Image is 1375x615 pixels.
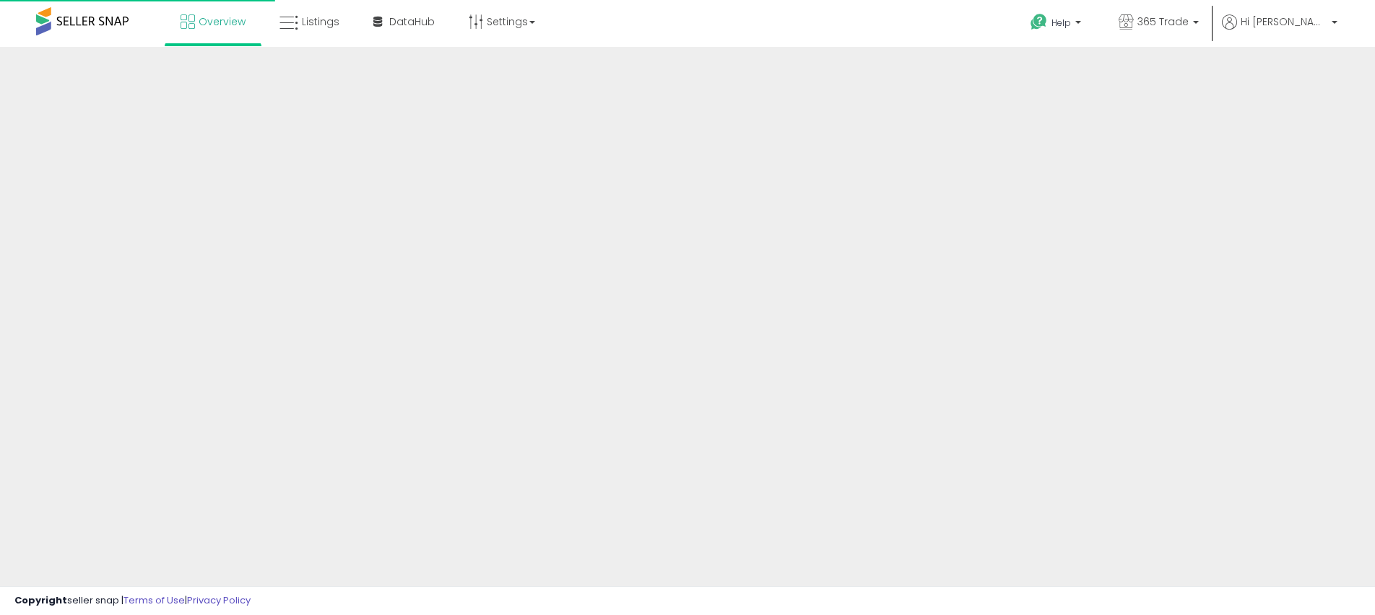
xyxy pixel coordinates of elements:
i: Get Help [1030,13,1048,31]
span: Listings [302,14,339,29]
span: Help [1051,17,1071,29]
span: 365 Trade [1137,14,1189,29]
strong: Copyright [14,593,67,607]
span: Hi [PERSON_NAME] [1241,14,1327,29]
div: seller snap | | [14,594,251,608]
span: Overview [199,14,246,29]
a: Privacy Policy [187,593,251,607]
span: DataHub [389,14,435,29]
a: Hi [PERSON_NAME] [1222,14,1337,47]
a: Terms of Use [123,593,185,607]
a: Help [1019,2,1096,47]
